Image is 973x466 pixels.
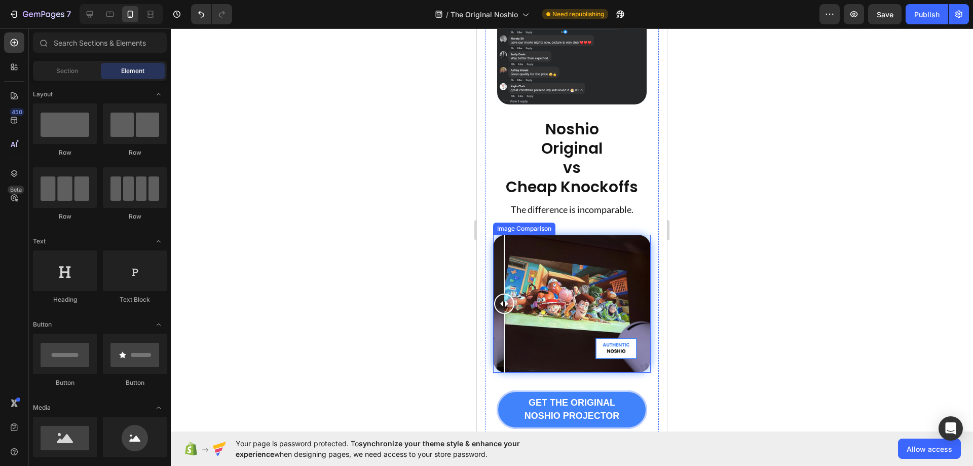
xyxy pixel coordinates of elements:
[151,86,167,102] span: Toggle open
[151,400,167,416] span: Toggle open
[103,212,167,221] div: Row
[914,9,940,20] div: Publish
[121,66,144,76] span: Element
[33,90,53,99] span: Layout
[33,237,46,246] span: Text
[4,4,76,24] button: 7
[868,4,902,24] button: Save
[477,28,667,432] iframe: Design area
[33,378,97,387] div: Button
[898,439,961,459] button: Allow access
[236,438,559,459] span: Your page is password protected. To when designing pages, we need access to your store password.
[451,9,518,20] span: The Original Noshio
[236,439,520,458] span: synchronize your theme style & enhance your experience
[103,148,167,157] div: Row
[151,316,167,333] span: Toggle open
[446,9,448,20] span: /
[33,148,97,157] div: Row
[877,10,893,19] span: Save
[33,320,52,329] span: Button
[191,4,232,24] div: Undo/Redo
[906,4,948,24] button: Publish
[907,444,952,454] span: Allow access
[151,233,167,249] span: Toggle open
[103,295,167,304] div: Text Block
[66,8,71,20] p: 7
[552,10,604,19] span: Need republishing
[33,295,97,304] div: Heading
[56,66,78,76] span: Section
[939,416,963,441] div: Open Intercom Messenger
[8,186,24,194] div: Beta
[33,32,167,53] input: Search Sections & Elements
[10,108,24,116] div: 450
[103,378,167,387] div: Button
[33,212,97,221] div: Row
[33,403,51,412] span: Media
